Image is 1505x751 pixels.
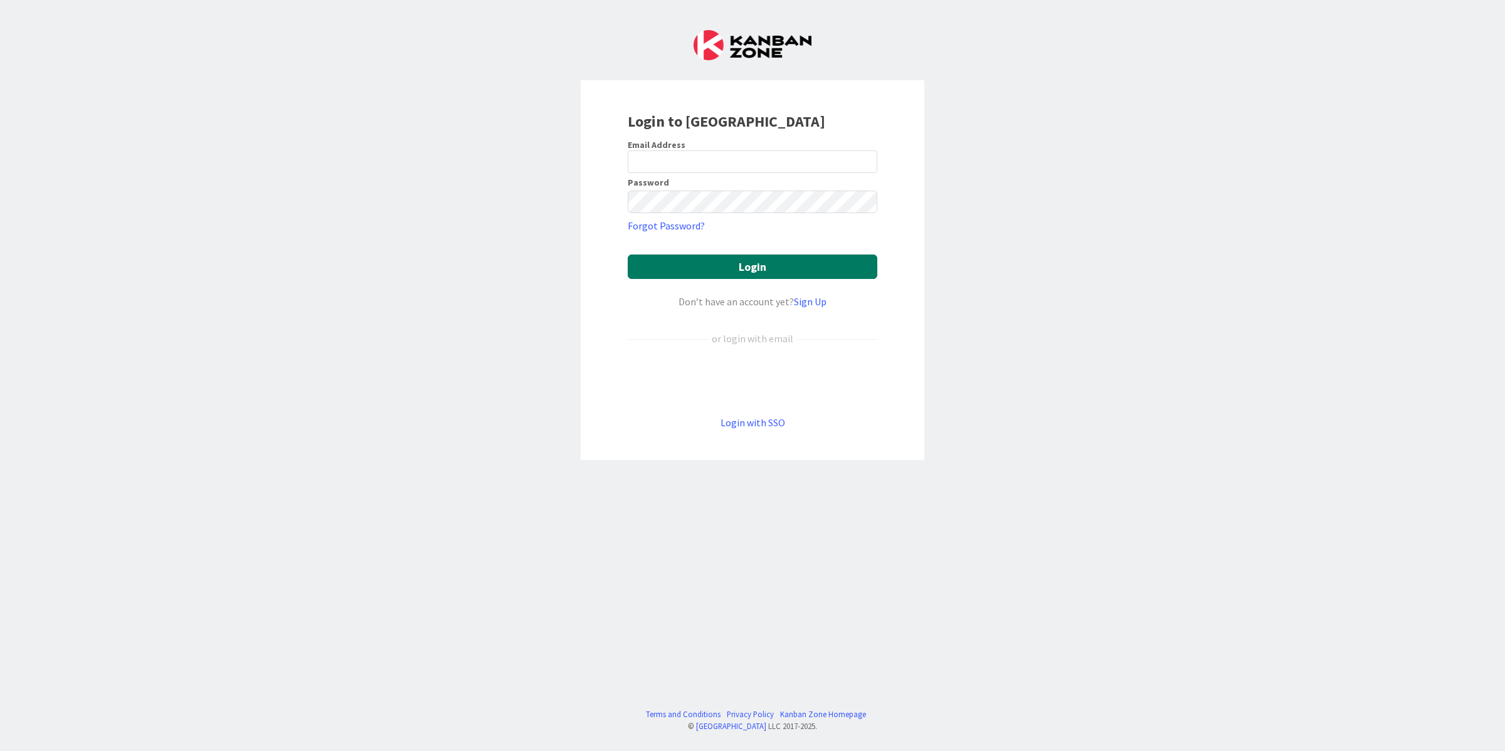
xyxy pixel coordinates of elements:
[628,112,825,131] b: Login to [GEOGRAPHIC_DATA]
[621,367,884,394] iframe: Sign in with Google Button
[780,708,866,720] a: Kanban Zone Homepage
[727,708,774,720] a: Privacy Policy
[794,295,826,308] a: Sign Up
[628,178,669,187] label: Password
[709,331,796,346] div: or login with email
[628,139,685,150] label: Email Address
[628,255,877,279] button: Login
[696,721,766,731] a: [GEOGRAPHIC_DATA]
[646,708,721,720] a: Terms and Conditions
[721,416,785,429] a: Login with SSO
[640,720,866,732] div: © LLC 2017- 2025 .
[628,294,877,309] div: Don’t have an account yet?
[694,30,811,60] img: Kanban Zone
[628,218,705,233] a: Forgot Password?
